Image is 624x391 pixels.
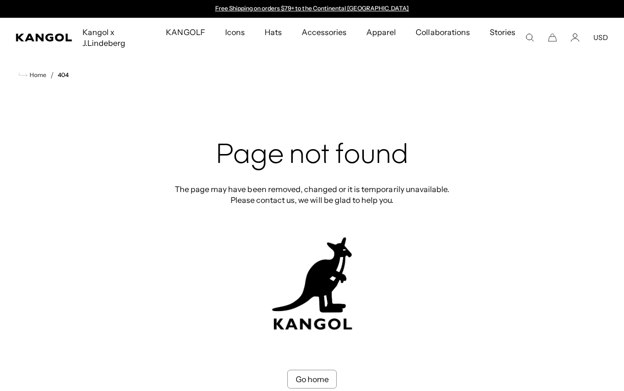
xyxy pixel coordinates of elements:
a: Hats [255,18,292,46]
a: Apparel [356,18,406,46]
a: 404 [58,72,69,78]
span: Accessories [302,18,347,46]
span: Stories [490,18,515,57]
span: Home [28,72,46,78]
a: Collaborations [406,18,479,46]
div: Announcement [210,5,414,13]
span: Hats [265,18,282,46]
span: Collaborations [416,18,469,46]
summary: Search here [525,33,534,42]
span: Kangol x J.Lindeberg [82,18,146,57]
li: / [46,69,54,81]
span: KANGOLF [166,18,205,46]
p: The page may have been removed, changed or it is temporarily unavailable. Please contact us, we w... [172,184,452,205]
button: Cart [548,33,557,42]
a: Accessories [292,18,356,46]
span: Icons [225,18,245,46]
a: Icons [215,18,255,46]
a: KANGOLF [156,18,215,46]
h2: Page not found [172,140,452,172]
a: Kangol [16,34,73,41]
button: USD [593,33,608,42]
span: Apparel [366,18,396,46]
img: kangol-404-logo.jpg [270,237,354,330]
a: Kangol x J.Lindeberg [73,18,156,57]
a: Stories [480,18,525,57]
a: Go home [287,370,337,389]
a: Home [19,71,46,79]
div: 1 of 2 [210,5,414,13]
slideshow-component: Announcement bar [210,5,414,13]
a: Account [571,33,580,42]
a: Free Shipping on orders $79+ to the Continental [GEOGRAPHIC_DATA] [215,4,409,12]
